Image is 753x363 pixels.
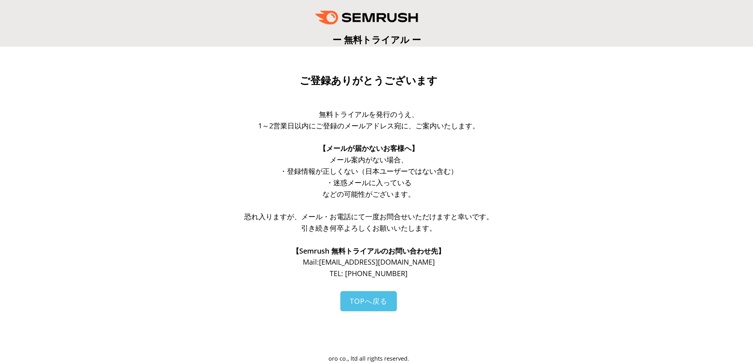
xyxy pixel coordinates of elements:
[319,109,419,119] span: 無料トライアルを発行のうえ、
[303,257,435,267] span: Mail: [EMAIL_ADDRESS][DOMAIN_NAME]
[330,269,408,278] span: TEL: [PHONE_NUMBER]
[330,155,408,164] span: メール案内がない場合、
[292,246,445,256] span: 【Semrush 無料トライアルのお問い合わせ先】
[280,166,458,176] span: ・登録情報が正しくない（日本ユーザーではない含む）
[326,178,411,187] span: ・迷惑メールに入っている
[323,189,415,199] span: などの可能性がございます。
[244,212,493,221] span: 恐れ入りますが、メール・お電話にて一度お問合せいただけますと幸いです。
[319,143,419,153] span: 【メールが届かないお客様へ】
[340,291,397,311] a: TOPへ戻る
[328,355,409,362] span: oro co., ltd all rights reserved.
[301,223,436,233] span: 引き続き何卒よろしくお願いいたします。
[258,121,479,130] span: 1～2営業日以内にご登録のメールアドレス宛に、ご案内いたします。
[332,33,421,46] span: ー 無料トライアル ー
[300,75,438,87] span: ご登録ありがとうございます
[350,296,387,306] span: TOPへ戻る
